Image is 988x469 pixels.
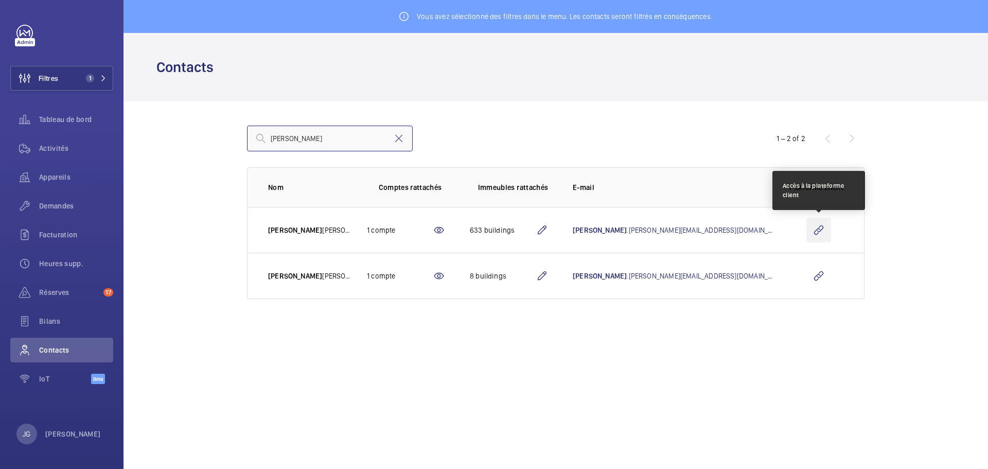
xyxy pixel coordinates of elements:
span: Heures supp. [39,258,113,269]
span: Beta [91,374,105,384]
span: 17 [103,288,113,297]
p: [PERSON_NAME] [45,429,101,439]
span: Demandes [39,201,113,211]
p: Comptes rattachés [379,182,442,193]
span: Tableau de bord [39,114,113,125]
div: 1 – 2 of 2 [777,133,805,144]
p: Nom [268,182,350,193]
p: [PERSON_NAME] [268,271,350,281]
span: Appareils [39,172,113,182]
div: 1 compte [367,225,433,235]
a: [PERSON_NAME].[PERSON_NAME][EMAIL_ADDRESS][DOMAIN_NAME] [573,272,788,280]
div: 8 buildings [470,271,536,281]
a: [PERSON_NAME].[PERSON_NAME][EMAIL_ADDRESS][DOMAIN_NAME] [573,226,788,234]
span: Filtres [39,73,58,83]
h1: Contacts [156,58,220,77]
span: [PERSON_NAME] [573,272,627,280]
div: 1 compte [367,271,433,281]
span: [PERSON_NAME] [268,272,322,280]
span: Bilans [39,316,113,326]
span: [PERSON_NAME] [573,226,627,234]
p: Immeubles rattachés [478,182,549,193]
span: Activités [39,143,113,153]
p: JG [23,429,30,439]
span: Facturation [39,230,113,240]
div: 633 buildings [470,225,536,235]
span: Contacts [39,345,113,355]
button: Filtres1 [10,66,113,91]
span: 1 [86,74,94,82]
input: Recherche par nom, prénom, mail ou client [247,126,413,151]
span: [PERSON_NAME] [268,226,322,234]
p: [PERSON_NAME] [268,225,350,235]
div: Accès à la plateforme client [783,181,855,200]
p: E-mail [573,182,773,193]
span: IoT [39,374,91,384]
span: Réserves [39,287,99,298]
